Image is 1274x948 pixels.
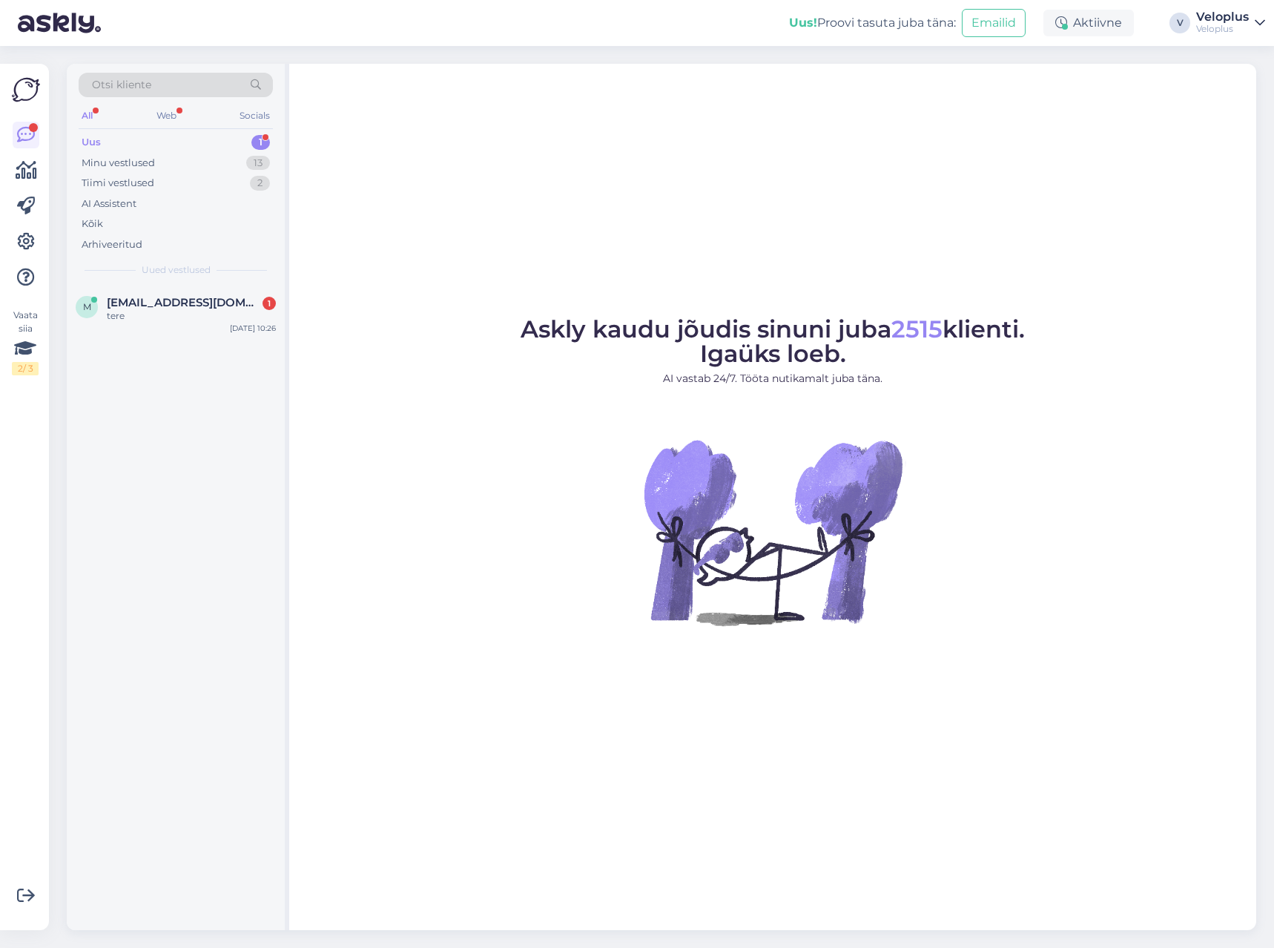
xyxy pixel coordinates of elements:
[237,106,273,125] div: Socials
[891,315,943,343] span: 2515
[82,156,155,171] div: Minu vestlused
[251,135,270,150] div: 1
[250,176,270,191] div: 2
[789,14,956,32] div: Proovi tasuta juba täna:
[639,398,906,665] img: No Chat active
[142,263,211,277] span: Uued vestlused
[92,77,151,93] span: Otsi kliente
[962,9,1026,37] button: Emailid
[230,323,276,334] div: [DATE] 10:26
[82,217,103,231] div: Kõik
[107,296,261,309] span: mihkelagarmaa@gmail.com
[107,309,276,323] div: tere
[521,315,1025,368] span: Askly kaudu jõudis sinuni juba klienti. Igaüks loeb.
[12,76,40,104] img: Askly Logo
[82,135,101,150] div: Uus
[82,197,136,211] div: AI Assistent
[246,156,270,171] div: 13
[521,371,1025,386] p: AI vastab 24/7. Tööta nutikamalt juba täna.
[789,16,817,30] b: Uus!
[82,237,142,252] div: Arhiveeritud
[1196,11,1249,23] div: Veloplus
[1196,11,1265,35] a: VeloplusVeloplus
[1043,10,1134,36] div: Aktiivne
[1196,23,1249,35] div: Veloplus
[12,362,39,375] div: 2 / 3
[1169,13,1190,33] div: V
[263,297,276,310] div: 1
[83,301,91,312] span: m
[154,106,179,125] div: Web
[79,106,96,125] div: All
[82,176,154,191] div: Tiimi vestlused
[12,309,39,375] div: Vaata siia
